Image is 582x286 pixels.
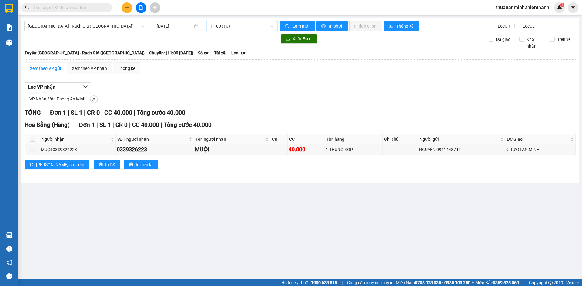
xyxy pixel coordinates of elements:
span: CR 0 [115,121,128,128]
span: notification [6,260,12,265]
span: sort-ascending [29,162,34,167]
span: 11:00 (TC) [210,21,273,31]
span: | [112,121,114,128]
button: In đơn chọn [349,21,382,31]
span: plus [125,5,129,10]
span: Chuyến: (11:00 [DATE]) [149,50,193,56]
span: thuananminh.thienthanh [491,4,554,11]
span: | [134,109,135,116]
button: printerIn phơi [316,21,348,31]
span: | [84,109,85,116]
span: Trên xe [555,36,573,43]
span: Người nhận [42,136,109,143]
img: logo-vxr [5,4,13,13]
span: | [523,279,524,286]
span: Xuất Excel [293,35,312,42]
span: | [342,279,343,286]
span: Tổng cước 40.000 [164,121,212,128]
div: NGUYÊN 0961448744 [419,146,504,153]
span: Lọc VP nhận [28,83,55,91]
span: close [91,97,97,101]
span: [PERSON_NAME] sắp xếp [36,161,84,168]
strong: 1900 633 818 [311,280,337,285]
td: 0339326223 [116,144,194,155]
div: Xem theo VP gửi [30,65,61,72]
th: CR [270,134,288,144]
span: Đơn 1 [79,121,95,128]
span: VP Nhận: Văn Phòng An Minh [29,97,85,101]
span: SL 1 [71,109,82,116]
span: Tài xế: [214,50,227,56]
span: | [129,121,131,128]
span: ⚪️ [472,281,474,284]
th: CC [288,134,325,144]
span: ĐC Giao [507,136,569,143]
strong: 0708 023 035 - 0935 103 250 [415,280,470,285]
span: Loại xe: [231,50,246,56]
span: Thống kê [396,23,414,29]
button: syncLàm mới [280,21,315,31]
button: printerIn DS [94,160,120,169]
span: Lọc CR [495,23,511,29]
button: caret-down [568,2,578,13]
span: | [101,109,103,116]
th: Ghi chú [383,134,418,144]
span: question-circle [6,246,12,252]
img: warehouse-icon [6,39,12,46]
span: Hỗ trợ kỹ thuật: [281,279,337,286]
span: CC 40.000 [104,109,132,116]
td: MUỘI [194,144,270,155]
span: down [83,84,88,89]
span: Miền Nam [396,279,470,286]
span: search [25,5,29,10]
span: In biên lai [136,161,153,168]
b: Tuyến: [GEOGRAPHIC_DATA] - Rạch Giá ([GEOGRAPHIC_DATA]) [25,51,145,55]
img: solution-icon [6,24,12,31]
span: In DS [105,161,115,168]
th: Tên hàng [325,134,383,144]
span: Hoa Bằng (Hàng) [25,121,70,128]
span: bar-chart [389,24,394,29]
span: printer [321,24,326,29]
span: Tổng cước 40.000 [137,109,185,116]
div: Thống kê [118,65,135,72]
button: sort-ascending[PERSON_NAME] sắp xếp [25,160,89,169]
span: caret-down [570,5,576,10]
span: | [68,109,69,116]
span: | [161,121,162,128]
span: Người gửi [420,136,499,143]
div: 9 RƯỠI AN MINH [506,146,574,153]
input: Tìm tên, số ĐT hoặc mã đơn [33,4,105,11]
button: aim [150,2,160,13]
span: SĐT người nhận [117,136,188,143]
span: Làm mới [293,23,310,29]
span: Miền Bắc [475,279,519,286]
div: 0339326223 [117,145,193,154]
div: MUỘI [195,145,269,154]
span: Cung cấp máy in - giấy in: [347,279,394,286]
span: | [96,121,98,128]
span: CC 40.000 [132,121,159,128]
span: download [286,37,290,41]
span: message [6,273,12,279]
img: warehouse-icon [6,232,12,238]
span: sync [285,24,290,29]
span: Đơn 1 [50,109,66,116]
sup: 1 [560,3,564,7]
div: Xem theo VP nhận [72,65,107,72]
button: printerIn biên lai [124,160,158,169]
button: file-add [136,2,146,13]
span: 1 [561,3,563,7]
div: MUỘI 0339326223 [41,146,115,153]
strong: 0369 525 060 [493,280,519,285]
span: SL 1 [99,121,111,128]
button: bar-chartThống kê [384,21,419,31]
span: printer [129,162,133,167]
span: copyright [548,281,553,285]
span: In phơi [329,23,343,29]
span: Đã giao [493,36,513,43]
button: plus [122,2,132,13]
span: Số xe: [198,50,209,56]
span: file-add [139,5,143,10]
span: TỔNG [25,109,41,116]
